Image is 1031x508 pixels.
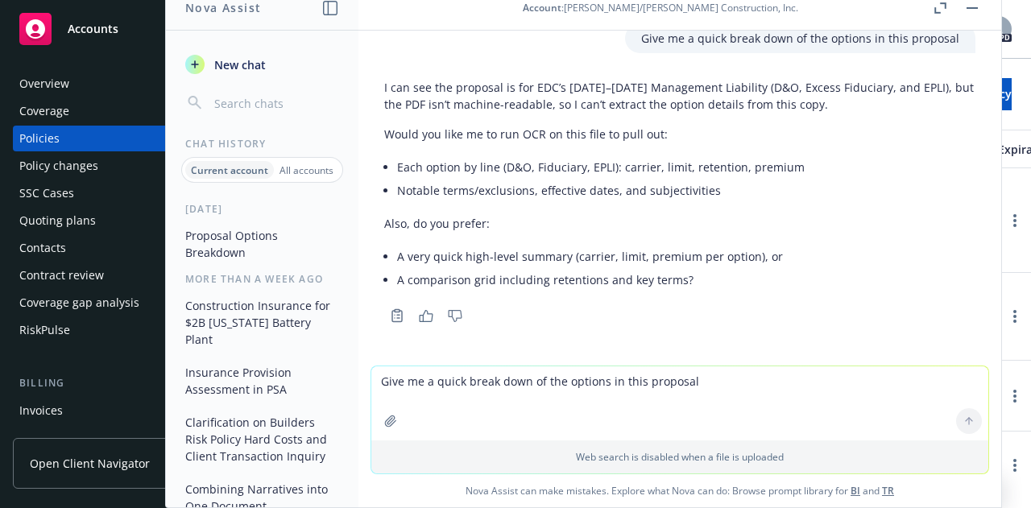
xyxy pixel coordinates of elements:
[13,317,213,343] a: RiskPulse
[19,126,60,151] div: Policies
[13,98,213,124] a: Coverage
[397,245,975,268] li: A very quick high-level summary (carrier, limit, premium per option), or
[191,163,268,177] p: Current account
[882,484,894,498] a: TR
[442,304,468,327] button: Thumbs down
[19,98,69,124] div: Coverage
[19,262,104,288] div: Contract review
[19,208,96,233] div: Quoting plans
[279,163,333,177] p: All accounts
[397,179,975,202] li: Notable terms/exclusions, effective dates, and subjectivities
[179,222,346,266] button: Proposal Options Breakdown
[19,290,139,316] div: Coverage gap analysis
[19,398,63,423] div: Invoices
[19,317,70,343] div: RiskPulse
[1005,386,1025,406] a: more
[13,235,213,261] a: Contacts
[1005,307,1025,326] a: more
[523,1,798,14] div: : [PERSON_NAME]/[PERSON_NAME] Construction, Inc.
[384,79,975,113] p: I can see the proposal is for EDC’s [DATE]–[DATE] Management Liability (D&O, Excess Fiduciary, an...
[390,308,404,323] svg: Copy to clipboard
[179,409,346,469] button: Clarification on Builders Risk Policy Hard Costs and Client Transaction Inquiry
[397,268,975,291] li: A comparison grid including retentions and key terms?
[13,262,213,288] a: Contract review
[179,50,346,79] button: New chat
[179,292,346,353] button: Construction Insurance for $2B [US_STATE] Battery Plant
[523,1,561,14] span: Account
[397,155,975,179] li: Each option by line (D&O, Fiduciary, EPLI): carrier, limit, retention, premium
[179,359,346,403] button: Insurance Provision Assessment in PSA
[384,215,975,232] p: Also, do you prefer:
[384,126,975,142] p: Would you like me to run OCR on this file to pull out:
[13,153,213,179] a: Policy changes
[13,398,213,423] a: Invoices
[166,137,358,151] div: Chat History
[19,235,66,261] div: Contacts
[13,290,213,316] a: Coverage gap analysis
[19,153,98,179] div: Policy changes
[19,180,74,206] div: SSC Cases
[381,450,979,464] p: Web search is disabled when a file is uploaded
[13,180,213,206] a: SSC Cases
[365,474,995,507] span: Nova Assist can make mistakes. Explore what Nova can do: Browse prompt library for and
[13,6,213,52] a: Accounts
[851,484,860,498] a: BI
[13,126,213,151] a: Policies
[30,455,150,472] span: Open Client Navigator
[13,208,213,233] a: Quoting plans
[166,272,358,286] div: More than a week ago
[19,71,69,97] div: Overview
[13,375,213,391] div: Billing
[211,92,339,114] input: Search chats
[641,30,959,47] p: Give me a quick break down of the options in this proposal
[68,23,118,35] span: Accounts
[1005,456,1025,475] a: more
[13,71,213,97] a: Overview
[211,56,266,73] span: New chat
[166,202,358,216] div: [DATE]
[1005,211,1025,230] a: more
